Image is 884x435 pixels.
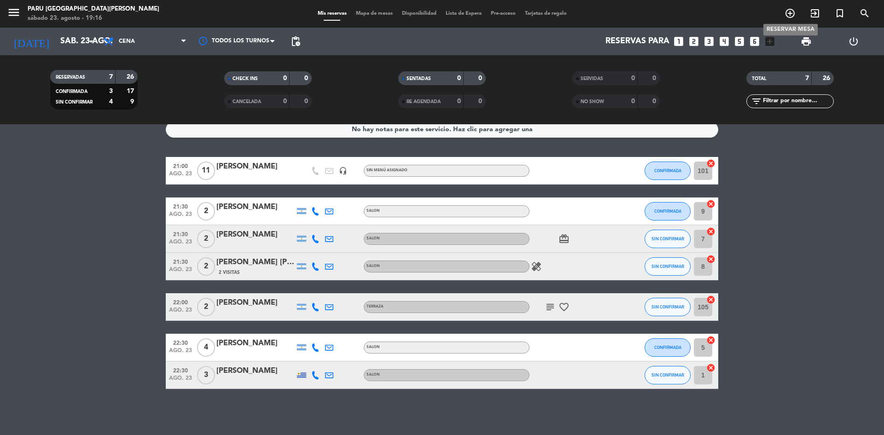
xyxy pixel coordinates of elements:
[706,295,715,304] i: cancel
[7,6,21,23] button: menu
[119,38,135,45] span: Cena
[809,8,820,19] i: exit_to_app
[706,336,715,345] i: cancel
[169,348,192,358] span: ago. 23
[654,209,681,214] span: CONFIRMADA
[645,298,691,316] button: SIN CONFIRMAR
[478,75,484,81] strong: 0
[169,256,192,267] span: 21:30
[749,35,761,47] i: looks_6
[651,304,684,309] span: SIN CONFIRMAR
[752,76,766,81] span: TOTAL
[56,89,87,94] span: CONFIRMADA
[718,35,730,47] i: looks_4
[558,233,570,244] i: card_giftcard
[304,98,310,104] strong: 0
[216,161,295,173] div: [PERSON_NAME]
[130,99,136,105] strong: 9
[219,269,240,276] span: 2 Visitas
[28,5,159,14] div: Paru [GEOGRAPHIC_DATA][PERSON_NAME]
[558,302,570,313] i: favorite_border
[706,199,715,209] i: cancel
[441,11,486,16] span: Lista de Espera
[169,201,192,211] span: 21:30
[805,75,809,81] strong: 7
[169,267,192,277] span: ago. 23
[651,236,684,241] span: SIN CONFIRMAR
[127,88,136,94] strong: 17
[688,35,700,47] i: looks_two
[581,99,604,104] span: NO SHOW
[28,14,159,23] div: sábado 23. agosto - 19:16
[169,337,192,348] span: 22:30
[848,36,859,47] i: power_settings_new
[216,256,295,268] div: [PERSON_NAME] [PERSON_NAME]
[823,75,832,81] strong: 26
[290,36,301,47] span: pending_actions
[7,31,56,52] i: [DATE]
[7,6,21,19] i: menu
[366,168,407,172] span: Sin menú asignado
[216,229,295,241] div: [PERSON_NAME]
[520,11,571,16] span: Tarjetas de regalo
[645,257,691,276] button: SIN CONFIRMAR
[859,8,870,19] i: search
[651,372,684,377] span: SIN CONFIRMAR
[581,76,603,81] span: SERVIDAS
[86,36,97,47] i: arrow_drop_down
[169,239,192,249] span: ago. 23
[169,171,192,181] span: ago. 23
[283,98,287,104] strong: 0
[407,76,431,81] span: SENTADAS
[283,75,287,81] strong: 0
[56,100,93,104] span: SIN CONFIRMAR
[631,75,635,81] strong: 0
[169,365,192,375] span: 22:30
[645,162,691,180] button: CONFIRMADA
[216,297,295,309] div: [PERSON_NAME]
[763,24,818,35] div: RESERVAR MESA
[407,99,441,104] span: RE AGENDADA
[216,365,295,377] div: [PERSON_NAME]
[216,201,295,213] div: [PERSON_NAME]
[531,261,542,272] i: healing
[652,98,658,104] strong: 0
[366,264,380,268] span: SALON
[351,11,397,16] span: Mapa de mesas
[352,124,533,135] div: No hay notas para este servicio. Haz clic para agregar una
[706,363,715,372] i: cancel
[109,74,113,80] strong: 7
[233,99,261,104] span: CANCELADA
[197,257,215,276] span: 2
[457,98,461,104] strong: 0
[109,99,113,105] strong: 4
[304,75,310,81] strong: 0
[645,366,691,384] button: SIN CONFIRMAR
[478,98,484,104] strong: 0
[830,28,877,55] div: LOG OUT
[127,74,136,80] strong: 26
[216,337,295,349] div: [PERSON_NAME]
[733,35,745,47] i: looks_5
[645,202,691,220] button: CONFIRMADA
[706,159,715,168] i: cancel
[545,302,556,313] i: subject
[339,167,347,175] i: headset_mic
[197,162,215,180] span: 11
[652,75,658,81] strong: 0
[654,168,681,173] span: CONFIRMADA
[366,373,380,377] span: SALON
[706,227,715,236] i: cancel
[751,96,762,107] i: filter_list
[169,307,192,318] span: ago. 23
[366,237,380,240] span: SALON
[56,75,85,80] span: RESERVADAS
[764,35,776,47] i: add_box
[233,76,258,81] span: CHECK INS
[673,35,685,47] i: looks_one
[785,8,796,19] i: add_circle_outline
[703,35,715,47] i: looks_3
[169,211,192,222] span: ago. 23
[109,88,113,94] strong: 3
[197,366,215,384] span: 3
